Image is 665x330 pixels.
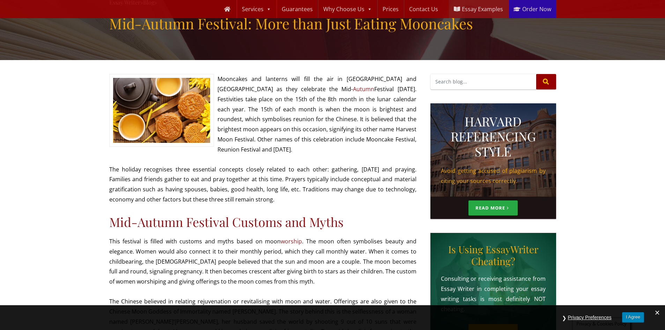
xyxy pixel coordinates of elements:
button: Privacy Preferences [564,312,615,323]
p: Consulting or receiving assistance from Essay Writer in completing your essay writing tasks is mo... [441,274,546,314]
h3: HARVARD REFERENCING STYLE [441,114,546,159]
a: worship [281,237,302,245]
p: This festival is filled with customs and myths based on moon . The moon often symbolises beauty a... [109,236,416,287]
p: The holiday recognises three essential concepts closely related to each other: gathering, [DATE] ... [109,164,416,205]
p: Mooncakes and lanterns will fill the air in [GEOGRAPHIC_DATA] and [GEOGRAPHIC_DATA] as they celeb... [109,74,416,154]
h1: Mid-Autumn Festival: More than Just Eating Mooncakes [109,15,556,32]
h4: Is Using EssayWriter Cheating? [441,243,546,267]
input: Search blog... [430,74,536,89]
a: Read More [468,200,518,215]
img: Mid-Autumn Festival More than Just Eating Mooncakes [109,74,214,146]
h2: Mid-Autumn Festival Customs and Myths [109,214,416,229]
button: I Agree [622,312,644,322]
a: Autumn [353,85,374,93]
p: Avoid getting accused of plagiarism by citing your sources correctly. [441,166,546,186]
